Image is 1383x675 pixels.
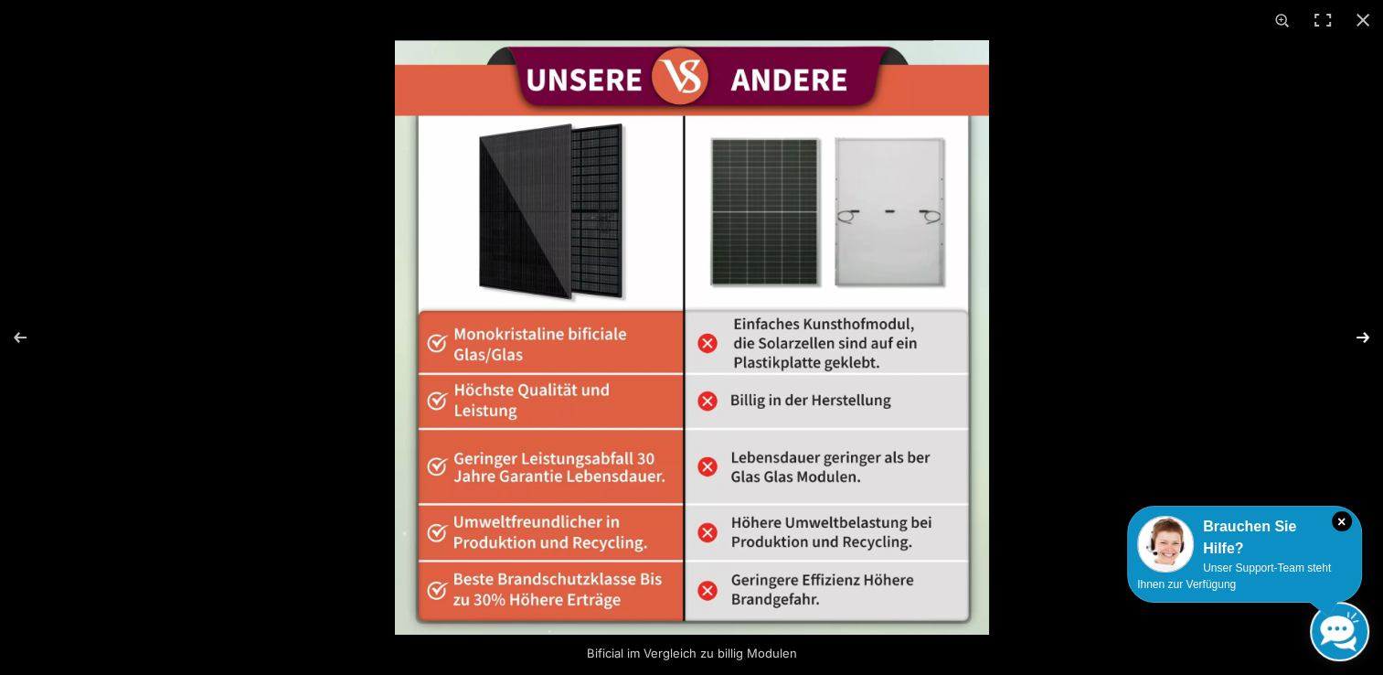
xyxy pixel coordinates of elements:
[395,40,989,635] img: Bificial im Vergleich zu billig Modulen
[500,635,884,671] div: Bificial im Vergleich zu billig Modulen
[1137,516,1194,573] img: Customer service
[1137,516,1352,560] div: Brauchen Sie Hilfe?
[1332,511,1352,531] i: Schließen
[1137,562,1331,591] span: Unser Support-Team steht Ihnen zur Verfügung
